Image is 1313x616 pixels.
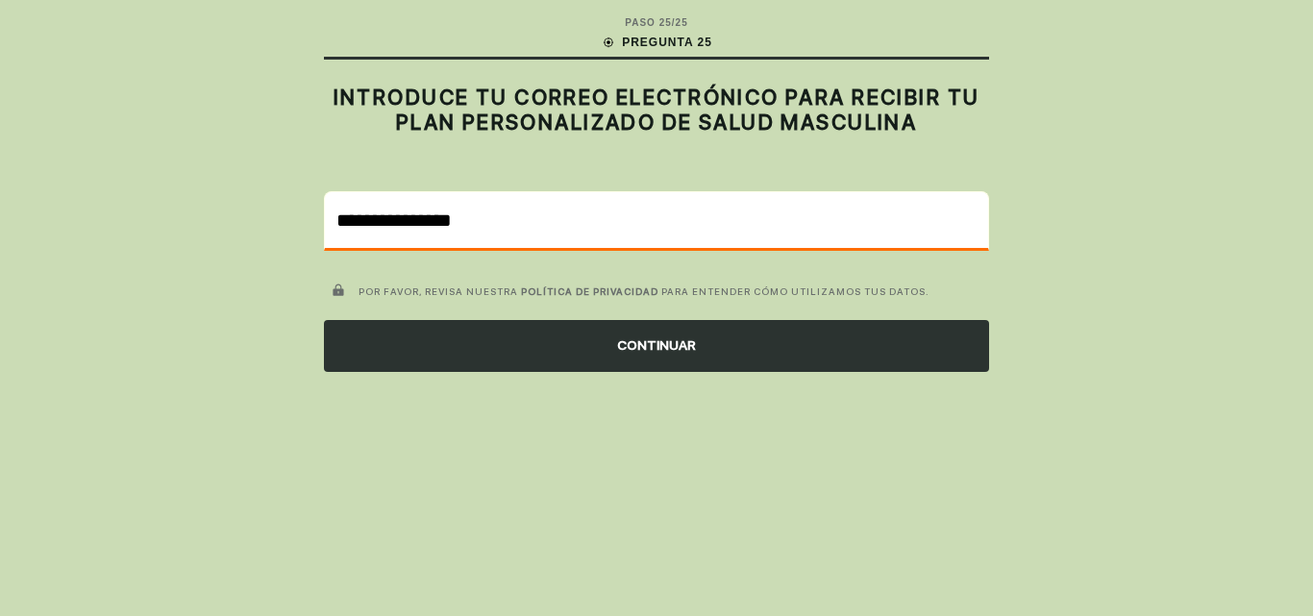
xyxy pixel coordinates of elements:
[625,15,687,30] div: PASO 25 / 25
[359,285,929,297] span: POR FAVOR, REVISA NUESTRA PARA ENTENDER CÓMO UTILIZAMOS TUS DATOS.
[324,85,989,136] h2: INTRODUCE TU CORREO ELECTRÓNICO PARA RECIBIR TU PLAN PERSONALIZADO DE SALUD MASCULINA
[601,34,712,51] div: PREGUNTA 25
[324,320,989,372] div: CONTINUAR
[521,285,658,297] a: POLÍTICA DE PRIVACIDAD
